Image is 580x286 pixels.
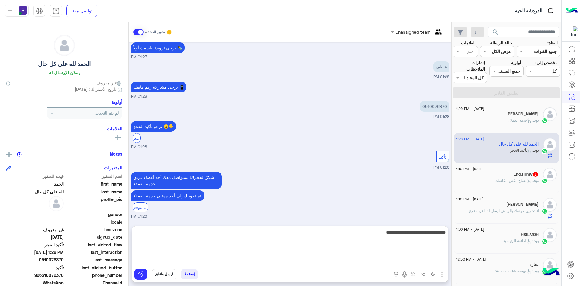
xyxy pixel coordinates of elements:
h6: المتغيرات [104,165,122,170]
img: Logo [566,5,578,17]
span: لله على كل حال [6,189,64,195]
span: غير معروف [96,80,122,86]
span: تأكيد [6,265,64,271]
img: make a call [394,272,398,277]
p: 24/8/2025, 1:28 PM [131,82,186,92]
span: profile_pic [65,196,123,210]
span: : مساج مكس الكاسات [495,178,533,183]
span: search [492,28,499,36]
img: tab [36,8,43,15]
span: : تأكيد الحجز [510,148,533,153]
span: 01:28 PM [433,114,449,119]
span: last_visited_flow [65,242,123,248]
span: [DATE] - 1:00 PM [456,227,484,232]
img: tab [53,8,60,15]
h5: Eng.Hilmy [514,172,539,177]
div: الرجوع الى البوت [133,202,148,212]
span: : Welcome Message [495,269,533,273]
img: defaultAdmin.png [543,107,557,121]
img: defaultAdmin.png [543,168,557,181]
img: create order [411,272,415,277]
span: بوت [533,178,539,183]
button: إسقاط [181,269,198,279]
h5: عباس سليمان [506,111,539,117]
h6: أولوية [111,99,122,105]
a: tab [50,5,62,17]
label: العلامات [461,40,475,46]
span: timezone [65,226,123,233]
button: create order [408,269,418,279]
span: null [6,219,64,225]
span: 3 [533,172,538,177]
img: Trigger scenario [420,272,425,277]
span: 01:28 PM [330,220,347,225]
span: [DATE] - 12:50 PM [456,257,486,262]
p: Conversation was assigned to Unassigned team [131,219,449,225]
span: بوت [533,118,539,123]
img: WhatsApp [542,238,548,245]
img: defaultAdmin.png [543,228,557,242]
img: defaultAdmin.png [49,196,64,211]
span: 01:28 PM [433,165,449,169]
img: defaultAdmin.png [54,35,75,56]
span: 01:28 PM [131,144,147,150]
p: 24/8/2025, 1:28 PM [131,121,176,132]
img: WhatsApp [542,148,548,154]
button: تطبيق الفلاتر [453,87,560,98]
button: search [488,27,503,40]
label: حالة الرسالة [490,40,512,46]
img: WhatsApp [542,208,548,214]
span: phone_number [65,272,123,278]
img: select flow [430,272,435,277]
button: Trigger scenario [418,269,428,279]
span: [DATE] - 1:28 PM [456,136,484,142]
div: تأكيد [133,133,141,143]
span: 0510076370 [6,257,64,263]
span: : خدمة العملاء [508,118,533,123]
h6: العلامات [6,126,122,131]
img: 322853014244696 [567,26,578,37]
img: profile [6,7,14,15]
span: انت [533,209,539,213]
img: hulul-logo.png [541,262,562,283]
span: تأكيد الحجز [6,242,64,248]
h5: تجاره [529,262,539,267]
img: send voice note [401,271,408,278]
img: add [6,152,12,157]
h5: الحمد لله على كل حال [38,61,91,67]
span: اسم المتغير [65,173,123,179]
span: [DATE] - 1:19 PM [456,166,484,172]
span: [DATE] - 1:19 PM [456,196,484,202]
p: 24/8/2025, 1:27 PM [131,42,185,53]
small: تحويل المحادثة [145,30,165,35]
span: : القائمة الرئيسية [503,238,533,243]
h5: بكر عبد الكريم [506,202,539,207]
h6: Notes [110,151,122,156]
span: gender [65,211,123,218]
h6: يمكن الإرسال له [49,70,80,75]
span: last_clicked_button [65,265,123,271]
img: send message [138,271,144,277]
span: 01:28 PM [131,214,147,219]
div: اختر [467,48,475,56]
img: notes [17,152,22,157]
label: أولوية [511,59,521,66]
img: tab [547,7,554,15]
img: defaultAdmin.png [543,198,557,212]
button: ارسل واغلق [152,269,176,279]
span: last_name [65,189,123,195]
span: 2 [6,280,64,286]
p: 24/8/2025, 1:28 PM [131,190,204,201]
span: 2025-08-24T10:25:44.967Z [6,234,64,240]
img: userImage [19,6,27,15]
img: send attachment [438,271,446,278]
span: تأكيد [439,154,446,159]
img: WhatsApp [542,118,548,124]
span: 01:28 PM [131,94,147,100]
span: قيمة المتغير [6,173,64,179]
span: تاريخ الأشتراك : [DATE] [75,86,116,92]
label: القناة: [547,40,558,46]
span: null [6,211,64,218]
span: غير معروف [6,226,64,233]
span: وين موقعك بالرياض ارسل لك اقرب فرع [469,209,533,213]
